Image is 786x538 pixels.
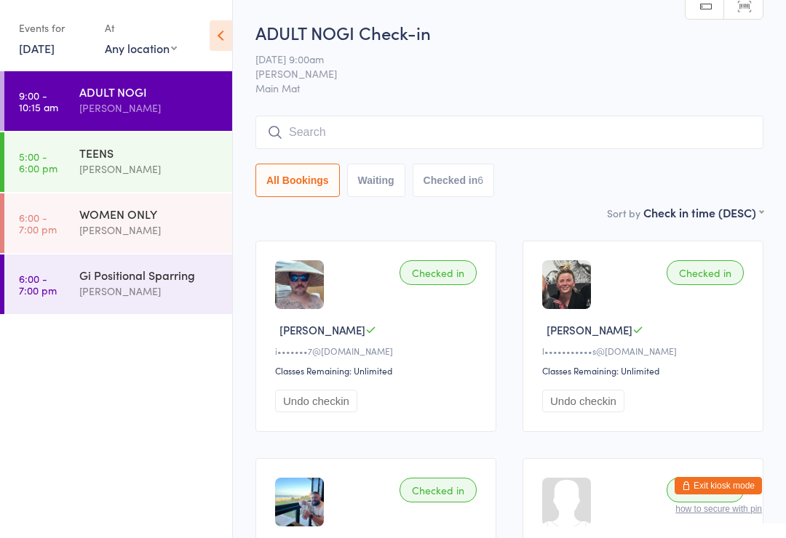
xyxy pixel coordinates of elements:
div: 6 [477,174,483,186]
div: Classes Remaining: Unlimited [542,364,748,377]
input: Search [255,116,763,149]
div: TEENS [79,145,220,161]
h2: ADULT NOGI Check-in [255,20,763,44]
button: Exit kiosk mode [675,477,762,494]
a: 6:00 -7:00 pmGi Positional Sparring[PERSON_NAME] [4,254,232,314]
div: [PERSON_NAME] [79,100,220,116]
span: [PERSON_NAME] [255,66,741,81]
span: Main Mat [255,81,763,95]
div: Classes Remaining: Unlimited [275,364,481,377]
a: [DATE] [19,40,55,56]
div: Check in time (DESC) [643,204,763,220]
span: [PERSON_NAME] [547,322,632,337]
time: 6:00 - 7:00 pm [19,212,57,235]
img: image1732842645.png [275,478,324,526]
a: 6:00 -7:00 pmWOMEN ONLY[PERSON_NAME] [4,193,232,253]
a: 9:00 -10:15 amADULT NOGI[PERSON_NAME] [4,71,232,131]
div: Checked in [400,478,477,502]
div: [PERSON_NAME] [79,283,220,300]
div: Checked in [667,478,744,502]
div: Any location [105,40,177,56]
div: [PERSON_NAME] [79,222,220,238]
label: Sort by [607,206,640,220]
span: [DATE] 9:00am [255,52,741,66]
div: ADULT NOGI [79,84,220,100]
time: 6:00 - 7:00 pm [19,273,57,296]
img: image1737682759.png [542,260,591,309]
div: Events for [19,16,90,40]
span: [PERSON_NAME] [279,322,365,337]
div: i•••••••7@[DOMAIN_NAME] [275,345,481,357]
div: Gi Positional Sparring [79,267,220,283]
div: [PERSON_NAME] [79,161,220,177]
img: image1727347985.png [275,260,324,309]
div: l•••••••••••s@[DOMAIN_NAME] [542,345,748,357]
a: 5:00 -6:00 pmTEENS[PERSON_NAME] [4,132,232,192]
button: Undo checkin [542,390,624,412]
button: Undo checkin [275,390,357,412]
div: Checked in [400,260,477,285]
time: 5:00 - 6:00 pm [19,150,57,174]
button: Checked in6 [413,164,495,197]
button: how to secure with pin [675,504,762,514]
button: Waiting [347,164,405,197]
time: 9:00 - 10:15 am [19,89,58,113]
button: All Bookings [255,164,340,197]
div: Checked in [667,260,744,285]
div: At [105,16,177,40]
div: WOMEN ONLY [79,206,220,222]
